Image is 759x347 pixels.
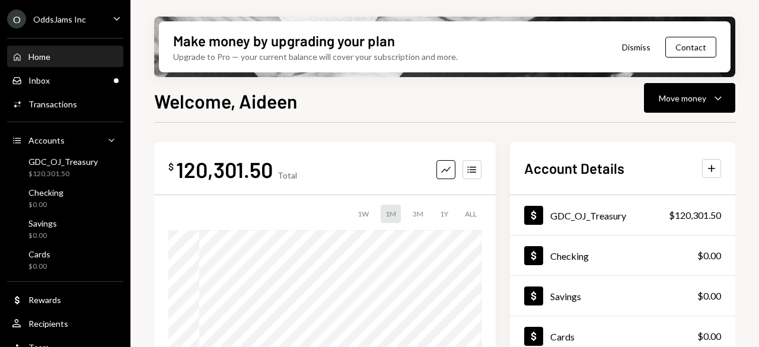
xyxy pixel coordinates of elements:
a: Inbox [7,69,123,91]
a: Home [7,46,123,67]
div: Recipients [28,319,68,329]
div: $0.00 [697,249,721,263]
div: 1M [381,205,401,223]
div: GDC_OJ_Treasury [550,210,626,221]
a: Transactions [7,93,123,114]
div: Cards [550,331,575,342]
div: Cards [28,249,50,259]
div: $0.00 [697,289,721,303]
div: $0.00 [28,262,50,272]
div: $0.00 [697,329,721,343]
a: Checking$0.00 [510,235,735,275]
div: 120,301.50 [176,156,273,183]
div: Transactions [28,99,77,109]
button: Move money [644,83,735,113]
a: Savings$0.00 [510,276,735,316]
div: Savings [550,291,581,302]
a: Rewards [7,289,123,310]
div: Home [28,52,50,62]
div: Accounts [28,135,65,145]
div: Rewards [28,295,61,305]
div: Make money by upgrading your plan [173,31,395,50]
a: Checking$0.00 [7,184,123,212]
div: 1Y [435,205,453,223]
a: GDC_OJ_Treasury$120,301.50 [7,153,123,182]
div: 3M [408,205,428,223]
a: Savings$0.00 [7,215,123,243]
a: Accounts [7,129,123,151]
button: Contact [665,37,716,58]
h2: Account Details [524,158,624,178]
div: $120,301.50 [28,169,98,179]
div: Total [278,170,297,180]
div: 1W [353,205,374,223]
h1: Welcome, Aideen [154,89,297,113]
div: Checking [550,250,589,262]
div: $ [168,161,174,173]
a: Cards$0.00 [7,246,123,274]
div: $120,301.50 [669,208,721,222]
a: GDC_OJ_Treasury$120,301.50 [510,195,735,235]
a: Recipients [7,313,123,334]
div: $0.00 [28,200,63,210]
div: OddsJams Inc [33,14,86,24]
div: Upgrade to Pro — your current balance will cover your subscription and more. [173,50,458,63]
div: Inbox [28,75,50,85]
div: O [7,9,26,28]
button: Dismiss [607,33,665,61]
div: GDC_OJ_Treasury [28,157,98,167]
div: Savings [28,218,57,228]
div: Checking [28,187,63,198]
div: Move money [659,92,706,104]
div: ALL [460,205,481,223]
div: $0.00 [28,231,57,241]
